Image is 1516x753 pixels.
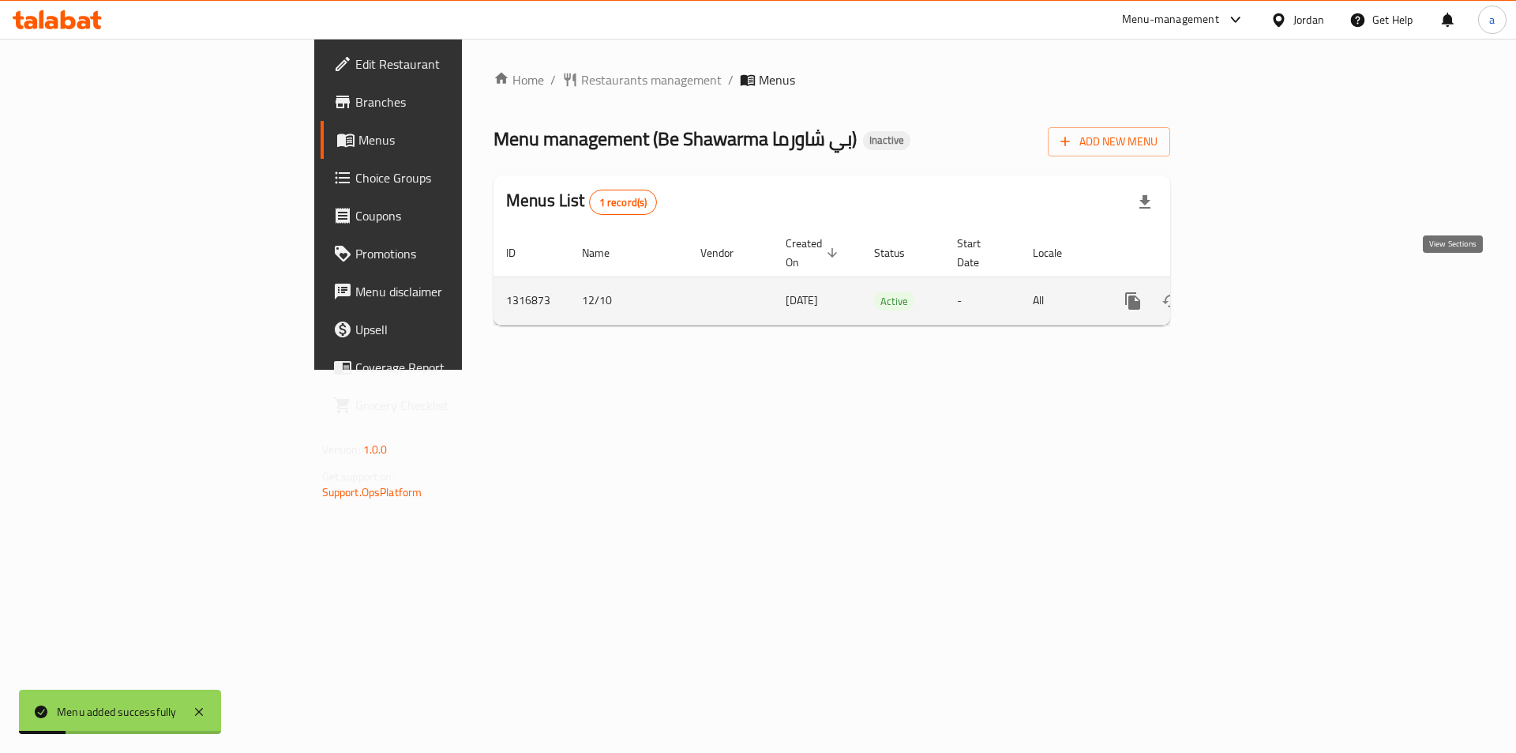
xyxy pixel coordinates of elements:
[944,277,1020,325] td: -
[493,70,1170,89] nav: breadcrumb
[321,121,568,159] a: Menus
[957,234,1001,272] span: Start Date
[1020,277,1101,325] td: All
[321,273,568,311] a: Menu disclaimer
[363,439,388,460] span: 1.0.0
[786,290,818,311] span: [DATE]
[863,134,910,147] span: Inactive
[321,83,568,121] a: Branches
[493,121,857,156] span: Menu management ( Be Shawarma بي شاورما )
[321,235,568,273] a: Promotions
[589,190,658,215] div: Total records count
[728,70,734,89] li: /
[582,243,630,262] span: Name
[355,55,555,73] span: Edit Restaurant
[1126,183,1164,221] div: Export file
[700,243,754,262] span: Vendor
[1060,132,1158,152] span: Add New Menu
[321,311,568,348] a: Upsell
[569,277,688,325] td: 12/10
[355,396,555,415] span: Grocery Checklist
[355,282,555,301] span: Menu disclaimer
[1033,243,1083,262] span: Locale
[493,229,1278,326] table: enhanced table
[322,439,361,460] span: Version:
[355,244,555,263] span: Promotions
[1114,282,1152,320] button: more
[506,189,657,215] h2: Menus List
[590,195,657,210] span: 1 record(s)
[321,348,568,386] a: Coverage Report
[1101,229,1278,277] th: Actions
[355,206,555,225] span: Coupons
[322,466,395,487] span: Get support on:
[581,70,722,89] span: Restaurants management
[759,70,795,89] span: Menus
[355,320,555,339] span: Upsell
[1152,282,1190,320] button: Change Status
[1048,127,1170,156] button: Add New Menu
[355,168,555,187] span: Choice Groups
[321,386,568,424] a: Grocery Checklist
[355,358,555,377] span: Coverage Report
[1293,11,1324,28] div: Jordan
[321,45,568,83] a: Edit Restaurant
[1122,10,1219,29] div: Menu-management
[322,482,422,503] a: Support.OpsPlatform
[786,234,842,272] span: Created On
[57,703,177,721] div: Menu added successfully
[874,243,925,262] span: Status
[321,197,568,235] a: Coupons
[355,92,555,111] span: Branches
[1489,11,1495,28] span: a
[506,243,536,262] span: ID
[874,292,914,311] span: Active
[874,292,914,311] div: Active
[863,131,910,150] div: Inactive
[321,159,568,197] a: Choice Groups
[562,70,722,89] a: Restaurants management
[358,130,555,149] span: Menus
